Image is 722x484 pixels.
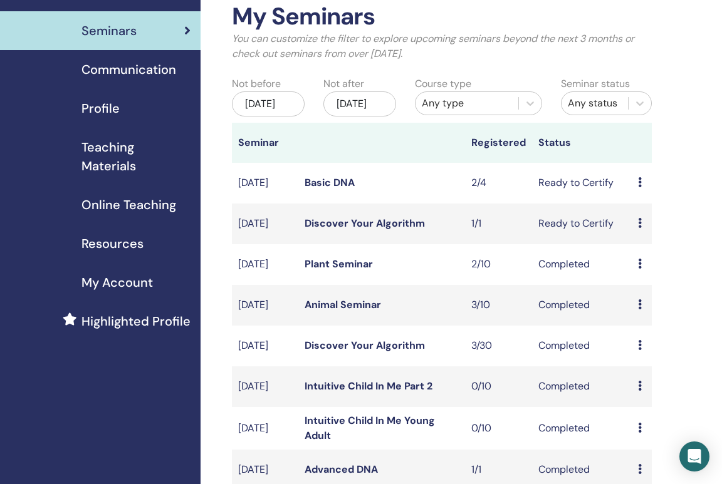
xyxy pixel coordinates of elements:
[532,163,632,203] td: Ready to Certify
[305,414,435,442] a: Intuitive Child In Me Young Adult
[561,76,630,91] label: Seminar status
[305,339,425,352] a: Discover Your Algorithm
[232,31,652,61] p: You can customize the filter to explore upcoming seminars beyond the next 3 months or check out s...
[305,257,373,270] a: Plant Seminar
[532,285,632,326] td: Completed
[81,21,137,40] span: Seminars
[81,234,144,253] span: Resources
[232,407,298,450] td: [DATE]
[232,163,298,203] td: [DATE]
[232,123,298,163] th: Seminar
[465,407,531,450] td: 0/10
[232,3,652,31] h2: My Seminars
[465,203,531,244] td: 1/1
[422,96,512,111] div: Any type
[305,217,425,230] a: Discover Your Algorithm
[532,123,632,163] th: Status
[81,312,191,331] span: Highlighted Profile
[465,326,531,366] td: 3/30
[81,60,176,79] span: Communication
[305,463,378,476] a: Advanced DNA
[532,203,632,244] td: Ready to Certify
[465,244,531,285] td: 2/10
[232,366,298,407] td: [DATE]
[232,203,298,244] td: [DATE]
[232,326,298,366] td: [DATE]
[305,379,432,393] a: Intuitive Child In Me Part 2
[465,123,531,163] th: Registered
[568,96,622,111] div: Any status
[415,76,471,91] label: Course type
[81,195,176,214] span: Online Teaching
[232,244,298,285] td: [DATE]
[679,441,709,471] div: Open Intercom Messenger
[323,76,364,91] label: Not after
[232,285,298,326] td: [DATE]
[305,176,355,189] a: Basic DNA
[323,91,396,116] div: [DATE]
[465,285,531,326] td: 3/10
[465,366,531,407] td: 0/10
[232,76,281,91] label: Not before
[81,138,191,175] span: Teaching Materials
[81,99,120,118] span: Profile
[532,244,632,285] td: Completed
[532,326,632,366] td: Completed
[465,163,531,203] td: 2/4
[232,91,305,116] div: [DATE]
[81,273,153,292] span: My Account
[532,366,632,407] td: Completed
[305,298,381,311] a: Animal Seminar
[532,407,632,450] td: Completed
